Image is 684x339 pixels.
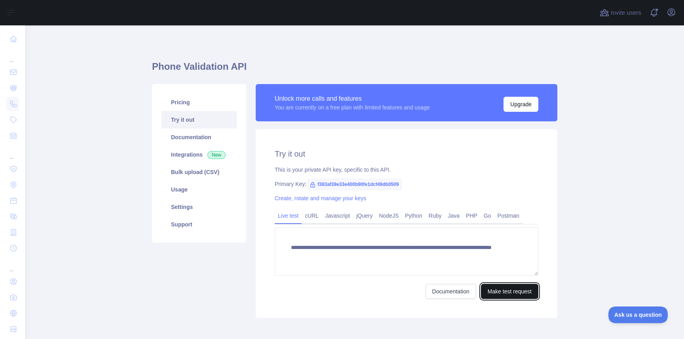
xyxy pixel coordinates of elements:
[161,128,237,146] a: Documentation
[161,181,237,198] a: Usage
[481,284,538,299] button: Make test request
[161,198,237,216] a: Settings
[302,209,322,222] a: cURL
[275,195,366,201] a: Create, rotate and manage your keys
[426,209,445,222] a: Ruby
[275,166,538,174] div: This is your private API key, specific to this API.
[152,60,557,79] h1: Phone Validation API
[503,97,538,112] button: Upgrade
[322,209,353,222] a: Javascript
[207,151,226,159] span: New
[353,209,376,222] a: jQuery
[376,209,402,222] a: NodeJS
[608,306,668,323] iframe: Toggle Customer Support
[161,146,237,163] a: Integrations New
[275,148,538,159] h2: Try it out
[598,6,643,19] button: Invite users
[494,209,522,222] a: Postman
[611,8,641,17] span: Invite users
[6,48,19,63] div: ...
[306,178,402,190] span: f383af39e33e400b90fe1dcf49db0509
[6,257,19,273] div: ...
[161,111,237,128] a: Try it out
[161,94,237,111] a: Pricing
[275,94,430,103] div: Unlock more calls and features
[275,103,430,111] div: You are currently on a free plan with limited features and usage
[463,209,481,222] a: PHP
[275,209,302,222] a: Live test
[402,209,426,222] a: Python
[6,144,19,160] div: ...
[275,180,538,188] div: Primary Key:
[161,216,237,233] a: Support
[161,163,237,181] a: Bulk upload (CSV)
[481,209,494,222] a: Go
[426,284,476,299] a: Documentation
[445,209,463,222] a: Java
